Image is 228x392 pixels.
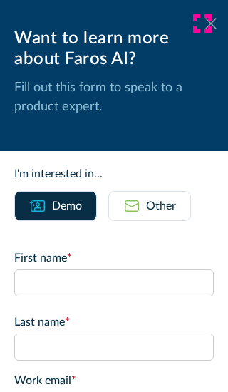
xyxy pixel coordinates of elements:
p: Fill out this form to speak to a product expert. [14,78,214,117]
label: First name [14,249,214,267]
label: Work email [14,372,214,389]
div: Demo [52,197,82,215]
div: Want to learn more about Faros AI? [14,29,214,70]
label: Last name [14,314,214,331]
div: Other [146,197,176,215]
div: I'm interested in... [14,165,214,182]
